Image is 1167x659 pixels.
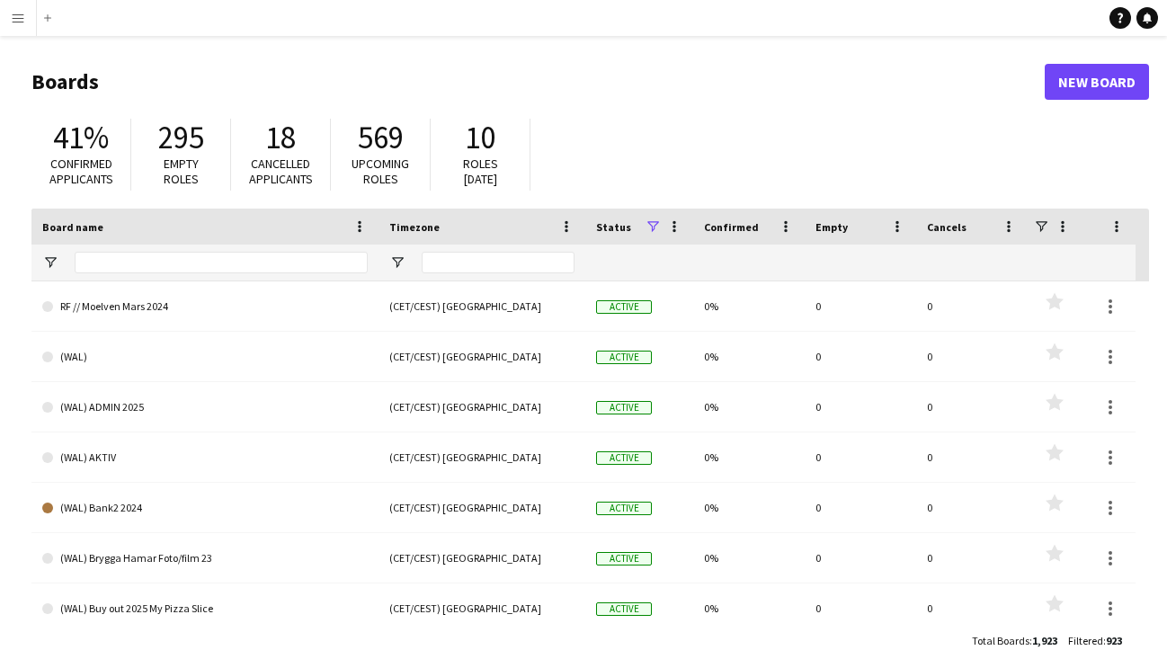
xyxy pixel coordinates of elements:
[42,281,368,332] a: RF // Moelven Mars 2024
[916,281,1028,331] div: 0
[815,220,848,234] span: Empty
[42,432,368,483] a: (WAL) AKTIV
[693,332,805,381] div: 0%
[379,281,585,331] div: (CET/CEST) [GEOGRAPHIC_DATA]
[596,401,652,414] span: Active
[693,382,805,432] div: 0%
[158,118,204,157] span: 295
[693,432,805,482] div: 0%
[693,281,805,331] div: 0%
[379,533,585,583] div: (CET/CEST) [GEOGRAPHIC_DATA]
[389,220,440,234] span: Timezone
[805,432,916,482] div: 0
[596,300,652,314] span: Active
[805,332,916,381] div: 0
[916,432,1028,482] div: 0
[379,382,585,432] div: (CET/CEST) [GEOGRAPHIC_DATA]
[42,254,58,271] button: Open Filter Menu
[972,623,1057,658] div: :
[805,583,916,633] div: 0
[916,533,1028,583] div: 0
[42,483,368,533] a: (WAL) Bank2 2024
[42,220,103,234] span: Board name
[164,156,199,187] span: Empty roles
[805,533,916,583] div: 0
[42,533,368,583] a: (WAL) Brygga Hamar Foto/film 23
[805,382,916,432] div: 0
[1106,634,1122,647] span: 923
[916,483,1028,532] div: 0
[927,220,967,234] span: Cancels
[249,156,313,187] span: Cancelled applicants
[916,382,1028,432] div: 0
[1068,634,1103,647] span: Filtered
[53,118,109,157] span: 41%
[693,583,805,633] div: 0%
[693,533,805,583] div: 0%
[1068,623,1122,658] div: :
[596,451,652,465] span: Active
[352,156,409,187] span: Upcoming roles
[916,332,1028,381] div: 0
[389,254,405,271] button: Open Filter Menu
[463,156,498,187] span: Roles [DATE]
[704,220,759,234] span: Confirmed
[596,220,631,234] span: Status
[42,382,368,432] a: (WAL) ADMIN 2025
[805,483,916,532] div: 0
[42,332,368,382] a: (WAL)
[379,483,585,532] div: (CET/CEST) [GEOGRAPHIC_DATA]
[596,351,652,364] span: Active
[693,483,805,532] div: 0%
[465,118,495,157] span: 10
[1032,634,1057,647] span: 1,923
[596,502,652,515] span: Active
[265,118,296,157] span: 18
[422,252,575,273] input: Timezone Filter Input
[379,432,585,482] div: (CET/CEST) [GEOGRAPHIC_DATA]
[49,156,113,187] span: Confirmed applicants
[379,332,585,381] div: (CET/CEST) [GEOGRAPHIC_DATA]
[1045,64,1149,100] a: New Board
[972,634,1029,647] span: Total Boards
[596,552,652,565] span: Active
[31,68,1045,95] h1: Boards
[75,252,368,273] input: Board name Filter Input
[358,118,404,157] span: 569
[379,583,585,633] div: (CET/CEST) [GEOGRAPHIC_DATA]
[596,602,652,616] span: Active
[42,583,368,634] a: (WAL) Buy out 2025 My Pizza Slice
[805,281,916,331] div: 0
[916,583,1028,633] div: 0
